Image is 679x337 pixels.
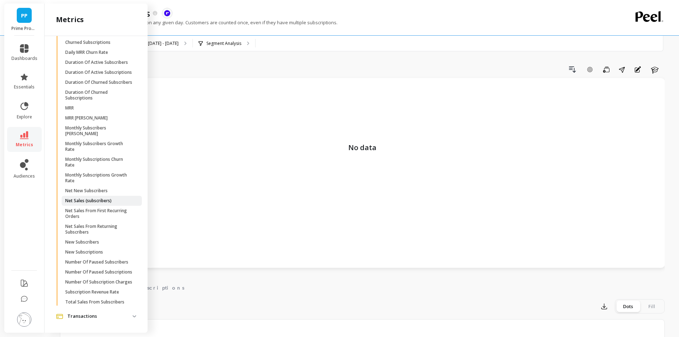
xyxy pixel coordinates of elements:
[65,188,108,194] p: Net New Subscribers
[17,312,31,327] img: profile picture
[14,84,35,90] span: essentials
[14,173,35,179] span: audiences
[65,90,133,101] p: Duration Of Churned Subscriptions
[65,50,108,55] p: Daily MRR Churn Rate
[65,269,132,275] p: Number Of Paused Subscriptions
[60,19,338,26] p: The number of active subscribers on any given day. Customers are counted once, even if they have ...
[56,15,84,25] h2: metrics
[65,224,133,235] p: Net Sales From Returning Subscribers
[164,10,170,16] img: api.recharge.svg
[65,141,133,152] p: Monthly Subscribers Growth Rate
[65,125,133,137] p: Monthly Subscribers [PERSON_NAME]
[65,60,128,65] p: Duration Of Active Subscribers
[65,115,108,121] p: MRR [PERSON_NAME]
[65,157,133,168] p: Monthly Subscriptions Churn Rate
[67,313,133,320] p: Transactions
[65,172,133,184] p: Monthly Subscriptions Growth Rate
[65,259,128,265] p: Number Of Paused Subscribers
[65,80,132,85] p: Duration Of Churned Subscribers
[17,114,32,120] span: explore
[65,208,133,219] p: Net Sales From First Recurring Orders
[11,56,37,61] span: dashboards
[56,314,63,319] img: navigation item icon
[640,301,663,312] div: Fill
[128,284,184,291] span: Subscriptions
[133,315,136,317] img: down caret icon
[206,41,241,46] p: Segment Analysis
[11,26,37,31] p: Prime Prometics™
[65,70,132,75] p: Duration Of Active Subscriptions
[65,289,119,295] p: Subscription Revenue Rate
[65,299,124,305] p: Total Sales From Subscribers
[67,85,658,153] p: No data
[65,249,103,255] p: New Subscriptions
[16,142,33,148] span: metrics
[65,105,74,111] p: MRR
[65,198,112,204] p: Net Sales (subscribers)
[65,40,110,45] p: Churned Subscriptions
[65,239,99,245] p: New Subscribers
[65,279,132,285] p: Number Of Subscription Charges
[21,11,27,20] span: PP
[616,301,640,312] div: Dots
[60,279,665,295] nav: Tabs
